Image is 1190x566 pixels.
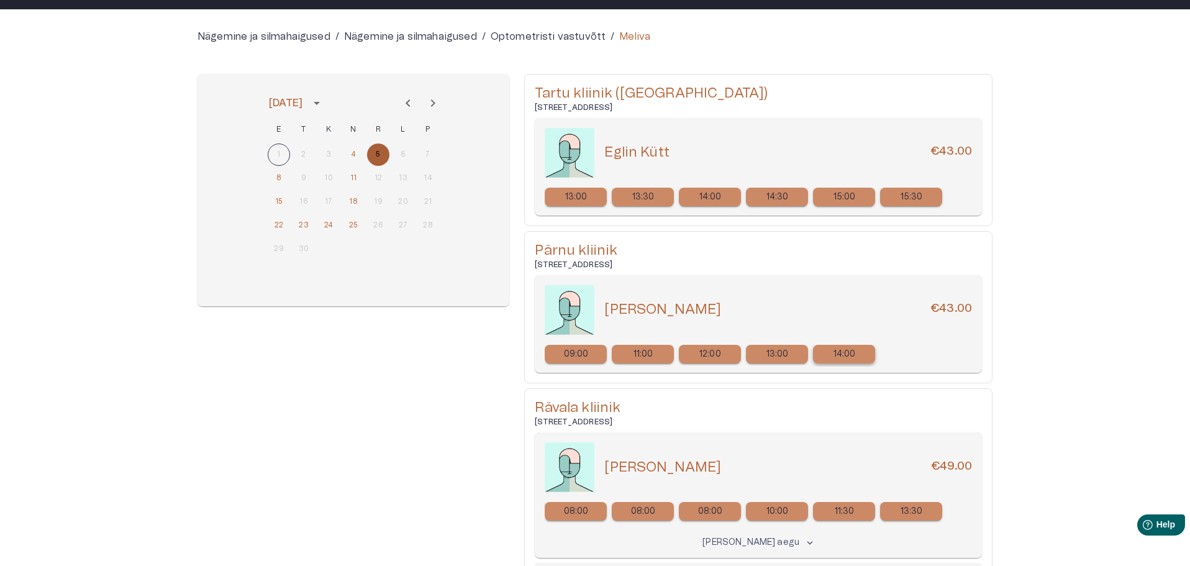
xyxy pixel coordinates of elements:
[342,191,365,213] button: 18
[342,214,365,237] button: 25
[535,103,982,113] h6: [STREET_ADDRESS]
[611,29,614,44] p: /
[612,502,674,521] a: Select new timeslot for rescheduling
[545,345,607,363] div: 09:00
[813,345,875,363] a: Select new timeslot for rescheduling
[535,84,982,103] h5: Tartu kliinik ([GEOGRAPHIC_DATA])
[612,345,674,363] a: Select new timeslot for rescheduling
[631,505,656,518] p: 08:00
[632,191,655,204] p: 13:30
[293,117,315,142] span: teisipäev
[901,505,923,518] p: 13:30
[344,29,477,44] a: Nägemine ja silmahaigused
[746,502,808,521] div: 10:00
[931,459,972,477] h6: €49.00
[612,188,674,206] a: Select new timeslot for rescheduling
[813,502,875,521] div: 11:30
[342,144,365,166] button: 4
[679,345,741,363] a: Select new timeslot for rescheduling
[535,399,982,417] h5: Rävala kliinik
[930,301,972,319] h6: €43.00
[268,167,290,189] button: 8
[545,285,594,335] img: doctorPlaceholder-zWS651l2.jpeg
[746,502,808,521] a: Select new timeslot for rescheduling
[679,188,741,206] div: 14:00
[813,188,875,206] a: Select new timeslot for rescheduling
[198,29,330,44] a: Nägemine ja silmahaigused
[698,505,723,518] p: 08:00
[612,345,674,363] div: 11:00
[268,191,290,213] button: 15
[746,188,808,206] a: Select new timeslot for rescheduling
[880,502,942,521] div: 13:30
[564,505,589,518] p: 08:00
[417,117,439,142] span: pühapäev
[679,502,741,521] a: Select new timeslot for rescheduling
[612,188,674,206] div: 13:30
[813,188,875,206] div: 15:00
[604,301,721,319] h5: [PERSON_NAME]
[901,191,923,204] p: 15:30
[367,144,389,166] button: 5
[335,29,339,44] p: /
[317,117,340,142] span: kolmapäev
[392,117,414,142] span: laupäev
[746,345,808,363] div: 13:00
[420,91,445,116] button: Next month
[634,348,653,361] p: 11:00
[835,505,855,518] p: 11:30
[545,345,607,363] a: Select new timeslot for rescheduling
[342,167,365,189] button: 11
[317,214,340,237] button: 24
[679,188,741,206] a: Select new timeslot for rescheduling
[702,536,799,549] p: [PERSON_NAME] aegu
[293,214,315,237] button: 23
[880,502,942,521] a: Select new timeslot for rescheduling
[804,537,815,549] span: keyboard_arrow_down
[565,191,588,204] p: 13:00
[604,144,670,162] h5: Eglin Kütt
[766,505,789,518] p: 10:00
[535,260,982,270] h6: [STREET_ADDRESS]
[766,191,789,204] p: 14:30
[766,348,789,361] p: 13:00
[679,345,741,363] div: 12:00
[679,502,741,521] div: 08:00
[482,29,486,44] p: /
[746,345,808,363] a: Select new timeslot for rescheduling
[535,242,982,260] h5: Pärnu kliinik
[268,117,290,142] span: esmaspäev
[699,191,722,204] p: 14:00
[612,502,674,521] div: 08:00
[535,417,982,427] h6: [STREET_ADDRESS]
[545,502,607,521] div: 08:00
[813,345,875,363] div: 14:00
[564,348,589,361] p: 09:00
[545,188,607,206] a: Select new timeslot for rescheduling
[306,93,327,114] button: calendar view is open, switch to year view
[604,459,721,477] h5: [PERSON_NAME]
[699,534,817,552] button: [PERSON_NAME] aegukeyboard_arrow_down
[367,117,389,142] span: reede
[545,188,607,206] div: 13:00
[699,348,721,361] p: 12:00
[619,29,650,44] p: Meliva
[269,96,302,111] div: [DATE]
[880,188,942,206] div: 15:30
[342,117,365,142] span: neljapäev
[545,502,607,521] a: Select new timeslot for rescheduling
[833,348,856,361] p: 14:00
[930,144,972,162] h6: €43.00
[491,29,606,44] a: Optometristi vastuvõtt
[545,442,594,492] img: doctorPlaceholder-zWS651l2.jpeg
[833,191,856,204] p: 15:00
[545,128,594,178] img: doctorPlaceholder-zWS651l2.jpeg
[1093,509,1190,544] iframe: Help widget launcher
